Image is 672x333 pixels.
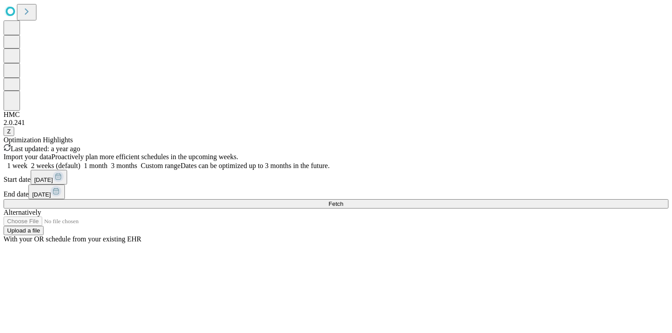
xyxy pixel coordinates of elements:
[4,209,41,216] span: Alternatively
[34,177,53,183] span: [DATE]
[11,145,80,152] span: Last updated: a year ago
[4,153,52,160] span: Import your data
[7,128,11,135] span: Z
[180,162,329,169] span: Dates can be optimized up to 3 months in the future.
[4,185,668,199] div: End date
[4,119,668,127] div: 2.0.241
[4,136,73,144] span: Optimization Highlights
[4,111,668,119] div: HMC
[28,185,65,199] button: [DATE]
[4,235,141,243] span: With your OR schedule from your existing EHR
[4,127,14,136] button: Z
[111,162,137,169] span: 3 months
[32,191,51,198] span: [DATE]
[4,199,668,209] button: Fetch
[328,201,343,207] span: Fetch
[4,170,668,185] div: Start date
[31,162,80,169] span: 2 weeks (default)
[52,153,238,160] span: Proactively plan more efficient schedules in the upcoming weeks.
[84,162,108,169] span: 1 month
[141,162,180,169] span: Custom range
[4,226,44,235] button: Upload a file
[31,170,67,185] button: [DATE]
[7,162,28,169] span: 1 week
